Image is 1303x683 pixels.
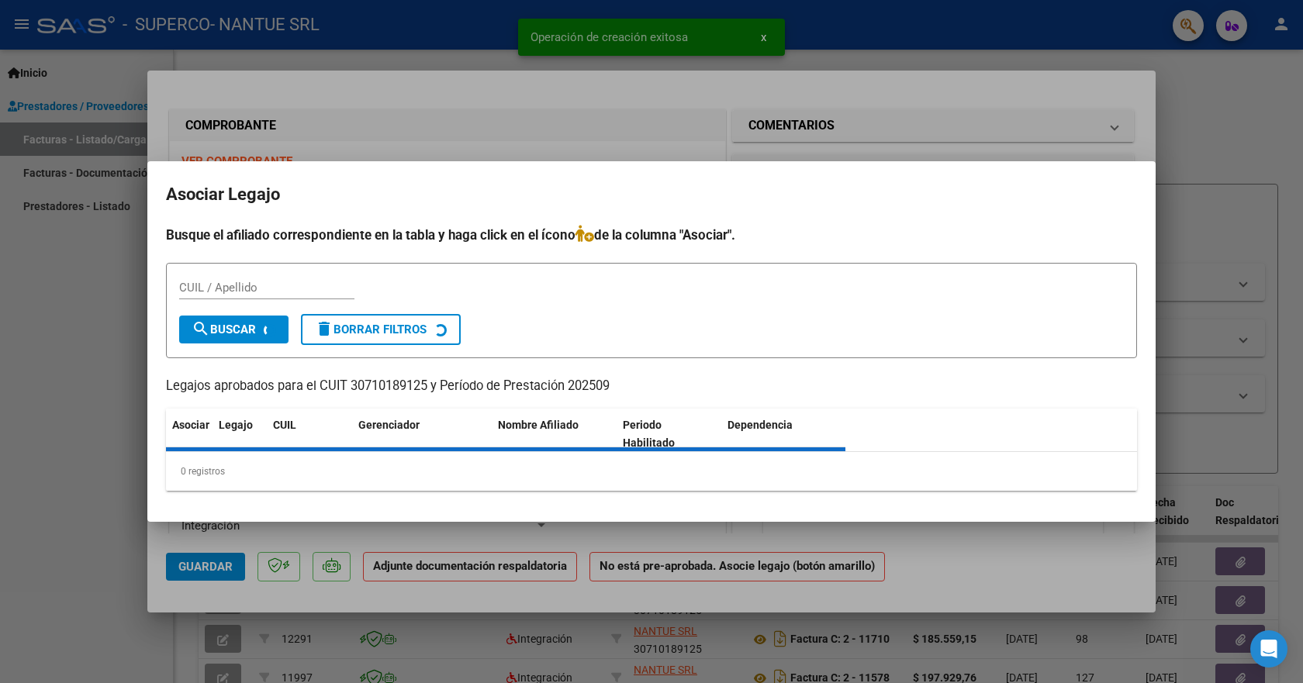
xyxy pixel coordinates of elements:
p: Legajos aprobados para el CUIT 30710189125 y Período de Prestación 202509 [166,377,1137,396]
span: CUIL [273,419,296,431]
datatable-header-cell: Gerenciador [352,409,492,460]
span: Borrar Filtros [315,323,427,336]
span: Periodo Habilitado [623,419,675,449]
span: Gerenciador [358,419,420,431]
mat-icon: search [192,319,210,338]
datatable-header-cell: CUIL [267,409,352,460]
span: Asociar [172,419,209,431]
button: Buscar [179,316,289,343]
div: Open Intercom Messenger [1250,630,1287,667]
datatable-header-cell: Periodo Habilitado [617,409,721,460]
span: Legajo [219,419,253,431]
datatable-header-cell: Dependencia [721,409,846,460]
mat-icon: delete [315,319,334,338]
button: Borrar Filtros [301,314,461,345]
h2: Asociar Legajo [166,180,1137,209]
h4: Busque el afiliado correspondiente en la tabla y haga click en el ícono de la columna "Asociar". [166,225,1137,245]
span: Buscar [192,323,256,336]
span: Nombre Afiliado [498,419,579,431]
datatable-header-cell: Asociar [166,409,213,460]
div: 0 registros [166,452,1137,491]
span: Dependencia [728,419,793,431]
datatable-header-cell: Nombre Afiliado [492,409,617,460]
datatable-header-cell: Legajo [213,409,267,460]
